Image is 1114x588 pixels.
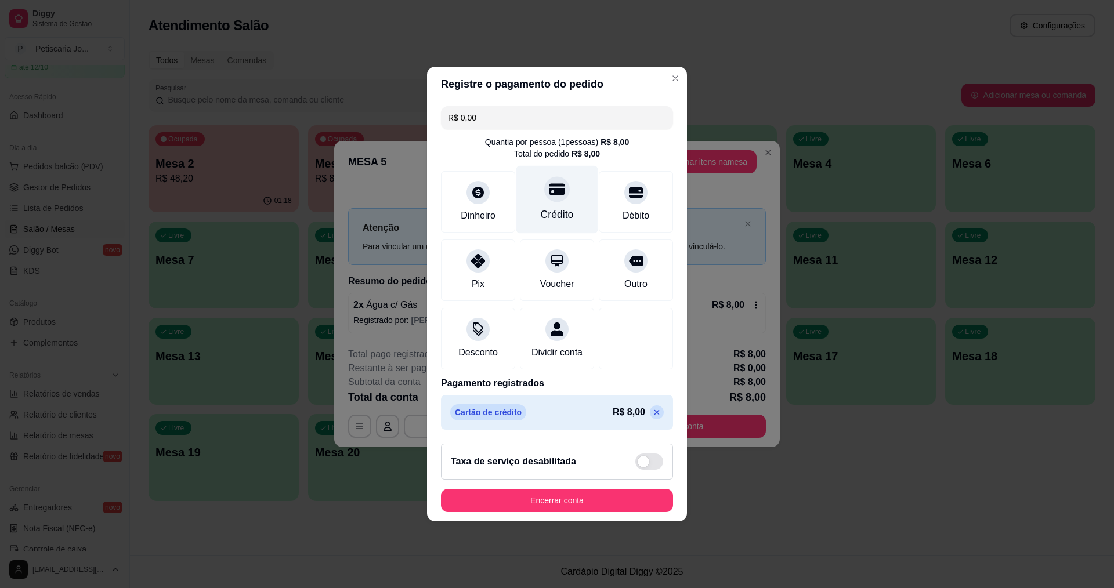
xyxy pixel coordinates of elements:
[441,376,673,390] p: Pagamento registrados
[540,277,574,291] div: Voucher
[531,346,583,360] div: Dividir conta
[514,148,600,159] div: Total do pedido
[427,67,687,101] header: Registre o pagamento do pedido
[485,136,629,148] div: Quantia por pessoa ( 1 pessoas)
[451,455,576,469] h2: Taxa de serviço desabilitada
[450,404,526,420] p: Cartão de crédito
[666,69,685,88] button: Close
[472,277,484,291] div: Pix
[572,148,600,159] div: R$ 8,00
[541,207,574,222] div: Crédito
[624,277,648,291] div: Outro
[458,346,498,360] div: Desconto
[461,209,495,223] div: Dinheiro
[601,136,629,148] div: R$ 8,00
[623,209,649,223] div: Débito
[448,106,666,129] input: Ex.: hambúrguer de cordeiro
[613,405,645,419] p: R$ 8,00
[441,489,673,512] button: Encerrar conta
